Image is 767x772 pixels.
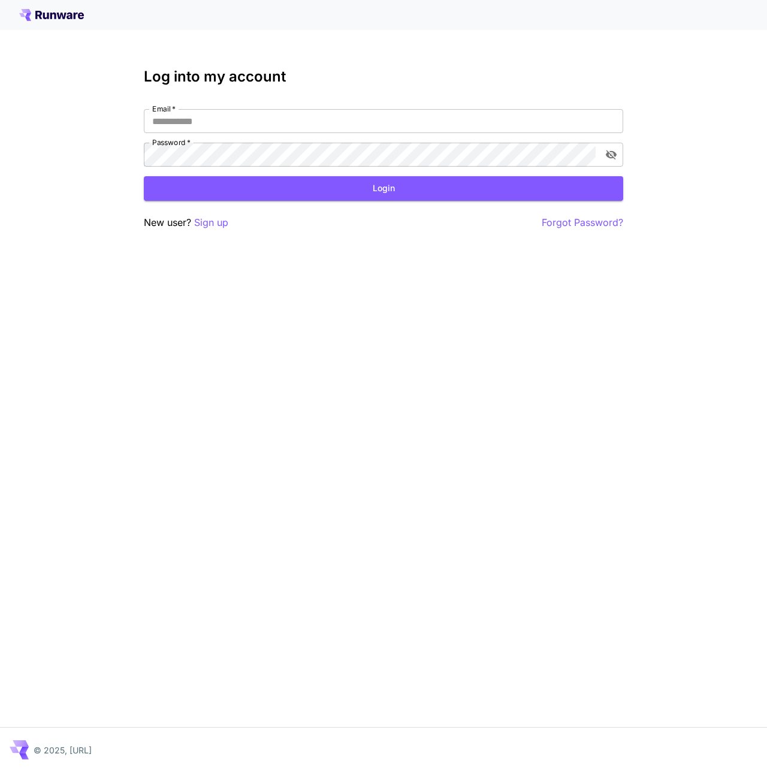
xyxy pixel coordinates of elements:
[194,215,228,230] button: Sign up
[144,215,228,230] p: New user?
[542,215,623,230] button: Forgot Password?
[600,144,622,165] button: toggle password visibility
[34,744,92,756] p: © 2025, [URL]
[152,137,191,147] label: Password
[144,68,623,85] h3: Log into my account
[152,104,176,114] label: Email
[144,176,623,201] button: Login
